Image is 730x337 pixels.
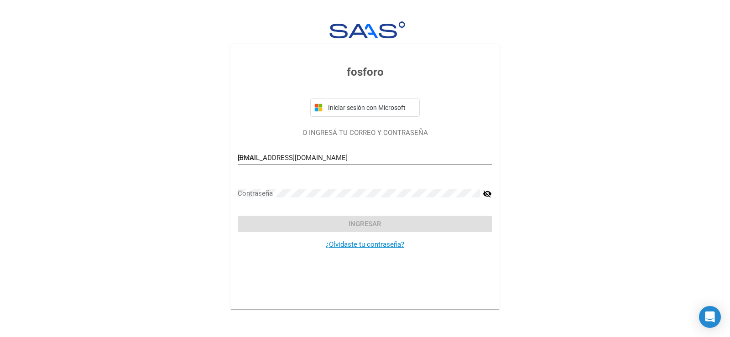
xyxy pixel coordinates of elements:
[238,128,492,138] p: O INGRESÁ TU CORREO Y CONTRASEÑA
[238,64,492,80] h3: fosforo
[238,216,492,232] button: Ingresar
[349,220,381,228] span: Ingresar
[326,240,404,249] a: ¿Olvidaste tu contraseña?
[326,104,416,111] span: Iniciar sesión con Microsoft
[699,306,721,328] div: Open Intercom Messenger
[483,188,492,199] mat-icon: visibility_off
[310,99,420,117] button: Iniciar sesión con Microsoft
